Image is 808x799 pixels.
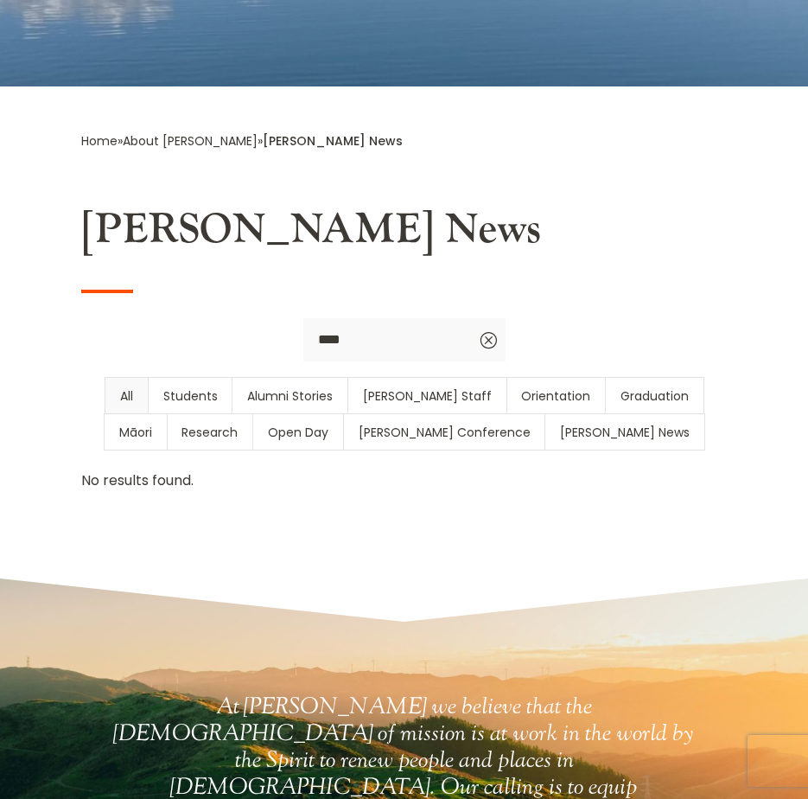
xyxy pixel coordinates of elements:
[123,132,258,150] a: About [PERSON_NAME]
[81,469,728,492] div: No results found.
[252,413,344,451] a: Open Day
[544,413,705,451] a: [PERSON_NAME] News
[605,377,704,414] a: Graduation
[81,132,403,150] span: » »
[471,318,506,361] span: Q
[167,413,254,451] a: Research
[263,132,403,150] span: [PERSON_NAME] News
[506,377,607,414] a: Orientation
[232,377,348,414] a: Alumni Stories
[105,377,149,414] a: All
[343,413,546,451] a: [PERSON_NAME] Conference
[148,377,233,414] a: Students
[303,318,471,361] input: Search
[81,205,728,264] h2: [PERSON_NAME] News
[81,132,118,150] a: Home
[347,377,507,414] a: [PERSON_NAME] Staff
[104,413,168,451] a: Māori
